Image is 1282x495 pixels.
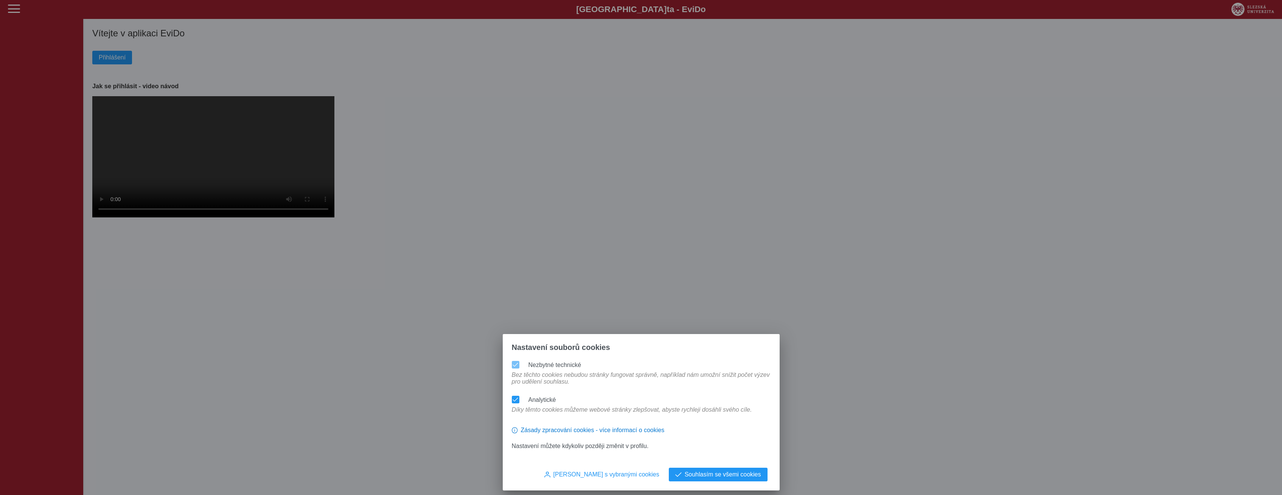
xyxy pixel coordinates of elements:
span: [PERSON_NAME] s vybranými cookies [553,471,659,478]
label: Analytické [528,397,556,403]
label: Nezbytné technické [528,362,581,368]
button: Souhlasím se všemi cookies [669,468,768,481]
button: Zásady zpracování cookies - více informací o cookies [512,424,665,437]
span: Souhlasím se všemi cookies [685,471,761,478]
button: [PERSON_NAME] s vybranými cookies [538,468,666,481]
a: Zásady zpracování cookies - více informací o cookies [512,430,665,436]
div: Bez těchto cookies nebudou stránky fungovat správně, například nám umožní snížit počet výzev pro ... [509,372,774,393]
div: Díky těmto cookies můžeme webové stránky zlepšovat, abyste rychleji dosáhli svého cíle. [509,406,755,421]
p: Nastavení můžete kdykoliv později změnit v profilu. [512,443,771,450]
span: Zásady zpracování cookies - více informací o cookies [521,427,665,434]
span: Nastavení souborů cookies [512,343,610,352]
